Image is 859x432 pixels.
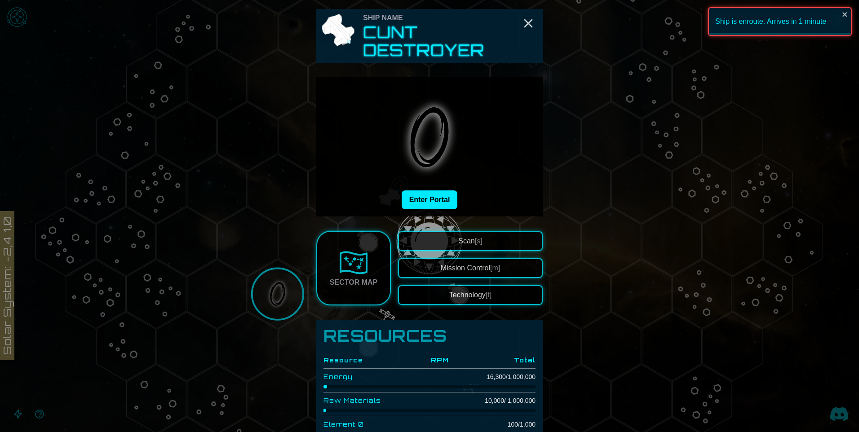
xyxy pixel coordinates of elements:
[842,11,848,18] button: close
[363,13,539,23] div: Ship Name
[402,190,458,209] button: Enter Portal
[316,231,391,305] a: Sector Map
[449,352,536,369] th: Total
[363,23,539,59] h2: Cunt Destroyer
[398,231,543,251] button: Scan[s]
[330,277,377,288] div: Sector Map
[323,327,536,345] h1: Resources
[398,285,543,305] button: Technology[t]
[323,352,412,369] th: Resource
[398,258,543,278] button: Mission Control[m]
[323,369,412,385] td: Energy
[458,237,482,245] span: Scan
[490,264,500,272] span: [m]
[475,237,483,245] span: [s]
[708,7,852,36] div: Ship is enroute. Arrives in 1 minute
[323,392,412,409] td: Raw Materials
[376,84,483,190] img: Portal
[339,248,368,277] img: Sector
[521,16,536,31] button: Close
[449,392,536,409] td: 10,000 / 1,000,000
[449,369,536,385] td: 16,300 / 1,000,000
[320,13,356,48] img: Ship Icon
[486,291,491,299] span: [t]
[412,352,448,369] th: RPM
